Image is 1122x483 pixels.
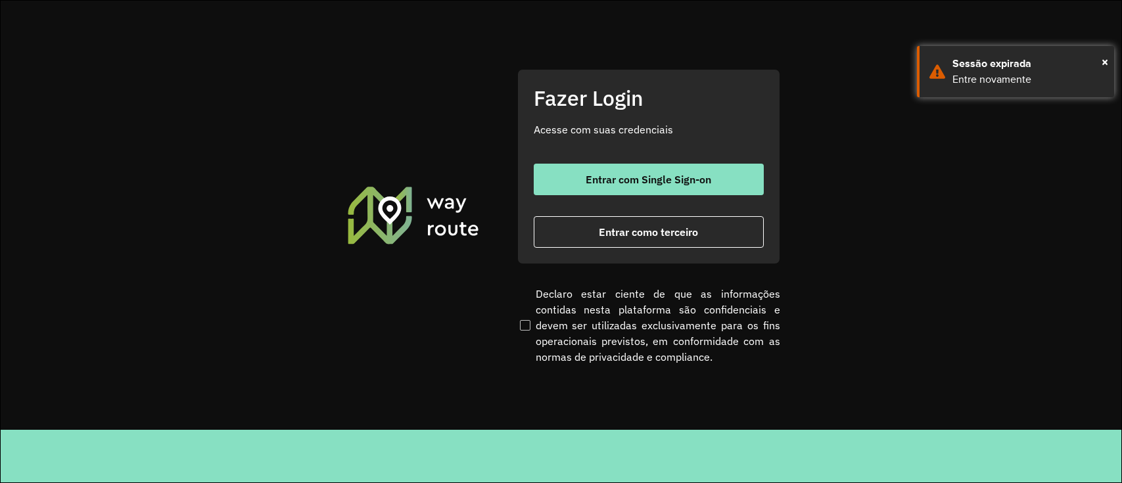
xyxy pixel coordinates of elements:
[534,122,764,137] p: Acesse com suas credenciais
[586,174,711,185] span: Entrar com Single Sign-on
[1102,52,1108,72] span: ×
[346,185,481,245] img: Roteirizador AmbevTech
[1102,52,1108,72] button: Close
[534,164,764,195] button: button
[952,72,1104,87] div: Entre novamente
[599,227,698,237] span: Entrar como terceiro
[952,56,1104,72] div: Sessão expirada
[517,286,780,365] label: Declaro estar ciente de que as informações contidas nesta plataforma são confidenciais e devem se...
[534,216,764,248] button: button
[534,85,764,110] h2: Fazer Login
